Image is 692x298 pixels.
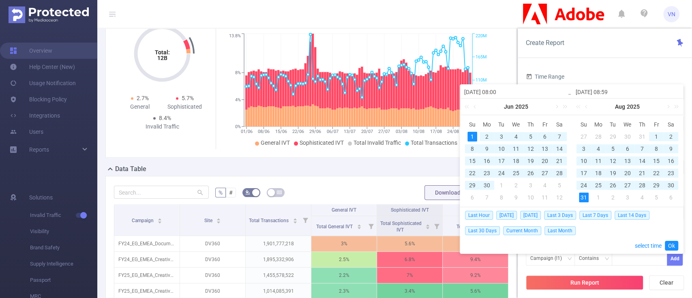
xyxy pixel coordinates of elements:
tspan: 0% [235,124,241,129]
div: 1 [593,193,603,202]
div: 5 [608,144,618,154]
tspan: 13.8% [229,34,241,39]
i: icon: down [604,256,609,262]
div: 11 [593,156,603,166]
td: June 11, 2025 [509,143,523,155]
td: June 6, 2025 [538,131,552,143]
div: 17 [497,156,506,166]
div: 21 [555,156,564,166]
td: August 13, 2025 [620,155,635,167]
div: 12 [525,144,535,154]
div: 5 [555,180,564,190]
td: August 22, 2025 [649,167,664,179]
td: August 19, 2025 [606,167,620,179]
tspan: 08/06 [258,129,270,134]
span: We [620,121,635,128]
td: August 26, 2025 [606,179,620,191]
th: Fri [538,118,552,131]
span: # [229,189,233,196]
tspan: 13/07 [344,129,356,134]
div: 25 [593,180,603,190]
div: 2 [608,193,618,202]
i: icon: caret-down [216,220,221,223]
span: 5.7% [182,95,194,101]
th: Tue [494,118,509,131]
div: 9 [482,144,492,154]
th: Mon [591,118,606,131]
span: Last 14 Days [615,211,649,220]
th: Sun [465,118,480,131]
td: August 7, 2025 [634,143,649,155]
div: Sophisticated [162,103,207,111]
input: Search... [114,186,209,199]
td: July 8, 2025 [494,191,509,204]
td: June 15, 2025 [465,155,480,167]
td: August 11, 2025 [591,155,606,167]
span: General IVT [332,207,356,213]
div: General [117,103,162,111]
span: Fr [538,121,552,128]
span: Fr [649,121,664,128]
td: August 1, 2025 [649,131,664,143]
a: Aug [614,99,626,115]
i: icon: bg-colors [245,190,250,195]
i: icon: caret-down [293,220,297,223]
div: 12 [608,156,618,166]
div: 19 [608,168,618,178]
a: Usage Notification [10,75,76,91]
tspan: 15/06 [275,129,287,134]
div: 19 [525,156,535,166]
div: 31 [637,132,647,141]
td: August 31, 2025 [576,191,591,204]
td: June 30, 2025 [480,179,494,191]
span: Total Transactions [411,139,457,146]
div: 3 [525,180,535,190]
div: 7 [637,144,647,154]
td: August 25, 2025 [591,179,606,191]
tspan: 220M [476,34,487,39]
span: General IVT [261,139,290,146]
div: 20 [540,156,550,166]
div: 6 [467,193,477,202]
td: June 18, 2025 [509,155,523,167]
span: Tu [606,121,620,128]
div: 2 [666,132,676,141]
td: June 2, 2025 [480,131,494,143]
td: August 17, 2025 [576,167,591,179]
td: June 12, 2025 [523,143,538,155]
span: Visibility [30,223,97,240]
button: Clear [649,275,684,290]
td: June 1, 2025 [465,131,480,143]
td: June 23, 2025 [480,167,494,179]
td: August 12, 2025 [606,155,620,167]
a: Previous month (PageUp) [472,99,479,115]
td: August 23, 2025 [664,167,678,179]
td: June 19, 2025 [523,155,538,167]
div: 8 [497,193,506,202]
td: August 16, 2025 [664,155,678,167]
i: icon: caret-up [293,217,297,219]
td: August 4, 2025 [591,143,606,155]
td: August 5, 2025 [606,143,620,155]
span: Time Range [526,73,564,80]
div: 26 [525,168,535,178]
button: Run Report [526,275,643,290]
div: Sort [293,217,298,222]
span: % [219,189,223,196]
a: Ok [665,241,678,251]
th: Tue [606,118,620,131]
span: Last 3 Days [544,211,576,220]
a: Overview [10,43,52,59]
span: Brand Safety [30,240,97,256]
div: 30 [622,132,632,141]
td: June 20, 2025 [538,155,552,167]
div: 17 [579,168,589,178]
tspan: 03/08 [396,129,407,134]
td: July 2, 2025 [509,179,523,191]
td: August 15, 2025 [649,155,664,167]
div: 15 [651,156,661,166]
th: Wed [620,118,635,131]
a: Last year (Control + left) [574,99,585,115]
div: Invalid Traffic [140,122,185,131]
div: 12 [555,193,564,202]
